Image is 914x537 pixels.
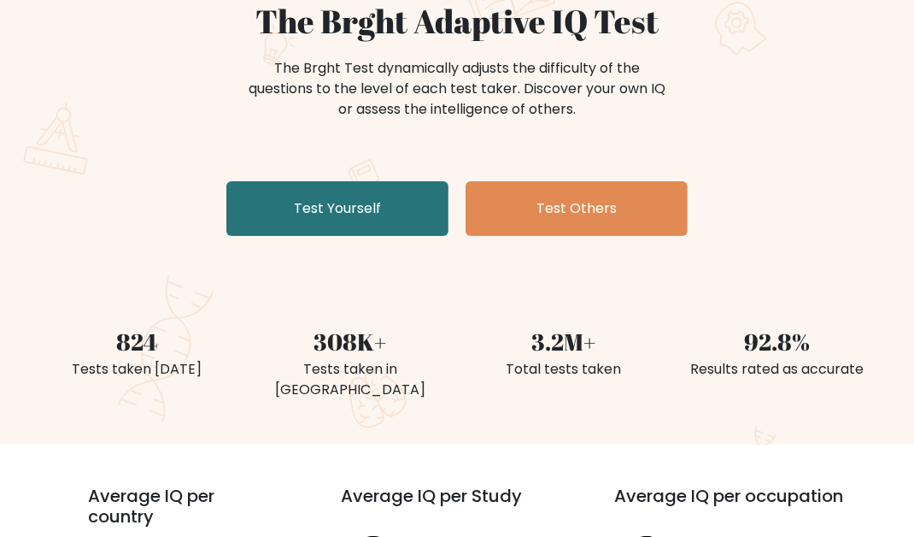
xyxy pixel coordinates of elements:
[681,325,874,360] div: 92.8%
[40,325,233,360] div: 824
[40,2,874,41] h1: The Brght Adaptive IQ Test
[254,359,447,400] div: Tests taken in [GEOGRAPHIC_DATA]
[467,325,660,360] div: 3.2M+
[341,486,573,527] h3: Average IQ per Study
[40,359,233,380] div: Tests taken [DATE]
[254,325,447,360] div: 308K+
[467,359,660,380] div: Total tests taken
[466,181,688,236] a: Test Others
[226,181,448,236] a: Test Yourself
[614,486,847,527] h3: Average IQ per occupation
[681,359,874,380] div: Results rated as accurate
[243,58,671,120] div: The Brght Test dynamically adjusts the difficulty of the questions to the level of each test take...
